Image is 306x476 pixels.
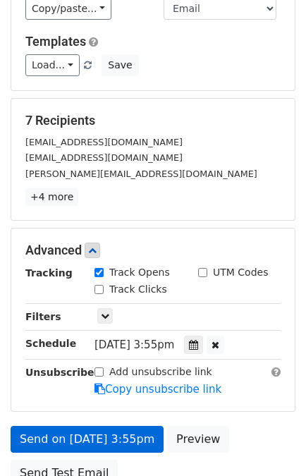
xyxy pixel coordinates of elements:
[25,267,73,279] strong: Tracking
[25,188,78,206] a: +4 more
[94,383,221,396] a: Copy unsubscribe link
[25,137,183,147] small: [EMAIL_ADDRESS][DOMAIN_NAME]
[109,282,167,297] label: Track Clicks
[25,113,281,128] h5: 7 Recipients
[94,338,174,351] span: [DATE] 3:55pm
[25,169,257,179] small: [PERSON_NAME][EMAIL_ADDRESS][DOMAIN_NAME]
[25,152,183,163] small: [EMAIL_ADDRESS][DOMAIN_NAME]
[213,265,268,280] label: UTM Codes
[102,54,138,76] button: Save
[109,265,170,280] label: Track Opens
[25,34,86,49] a: Templates
[25,367,94,378] strong: Unsubscribe
[167,426,229,453] a: Preview
[11,426,164,453] a: Send on [DATE] 3:55pm
[25,338,76,349] strong: Schedule
[25,54,80,76] a: Load...
[109,365,212,379] label: Add unsubscribe link
[25,243,281,258] h5: Advanced
[235,408,306,476] iframe: Chat Widget
[25,311,61,322] strong: Filters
